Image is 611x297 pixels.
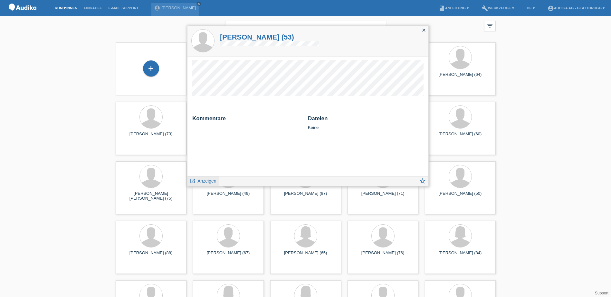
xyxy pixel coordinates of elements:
a: star_border [419,178,426,186]
div: [PERSON_NAME] (87) [275,191,336,201]
div: [PERSON_NAME] (76) [353,250,413,261]
a: Einkäufe [81,6,105,10]
div: [PERSON_NAME] (60) [430,131,491,142]
h2: Kommentare [192,115,303,125]
div: [PERSON_NAME] (64) [430,72,491,82]
a: Support [595,291,608,295]
i: launch [190,178,196,184]
h2: Dateien [308,115,424,125]
input: Suche... [225,21,386,36]
a: [PERSON_NAME] (53) [220,33,319,41]
a: launch Anzeigen [190,176,216,184]
div: [PERSON_NAME] (73) [121,131,181,142]
i: close [421,28,426,33]
div: [PERSON_NAME] (71) [353,191,413,201]
span: Anzeigen [197,178,216,184]
div: [PERSON_NAME] (50) [430,191,491,201]
div: Keine [308,115,424,130]
i: filter_list [486,22,493,29]
i: book [439,5,445,12]
i: build [482,5,488,12]
a: bookAnleitung ▾ [435,6,472,10]
a: E-Mail Support [105,6,142,10]
div: [PERSON_NAME] [PERSON_NAME] (75) [121,191,181,201]
a: close [196,2,201,6]
a: [PERSON_NAME] [161,5,196,10]
a: account_circleAudika AG - Glattbrugg ▾ [544,6,608,10]
i: close [197,2,200,5]
a: Kund*innen [52,6,81,10]
div: [PERSON_NAME] (49) [198,191,259,201]
div: [PERSON_NAME] (88) [121,250,181,261]
a: buildWerkzeuge ▾ [478,6,517,10]
i: account_circle [548,5,554,12]
a: POS — MF Group [6,13,39,17]
i: star_border [419,177,426,184]
div: [PERSON_NAME] (65) [275,250,336,261]
a: DE ▾ [524,6,538,10]
div: [PERSON_NAME] (84) [430,250,491,261]
div: Kund*in hinzufügen [143,63,159,74]
div: [PERSON_NAME] (67) [198,250,259,261]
